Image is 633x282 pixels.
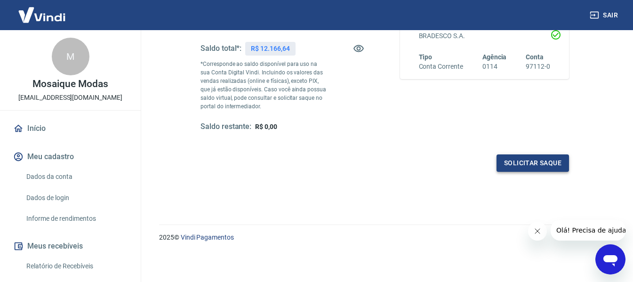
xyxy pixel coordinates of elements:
[482,62,507,72] h6: 0114
[11,146,129,167] button: Meu cadastro
[11,118,129,139] a: Início
[595,244,625,274] iframe: Botão para abrir a janela de mensagens
[200,122,251,132] h5: Saldo restante:
[419,31,551,41] h6: BRADESCO S.A.
[159,233,610,242] p: 2025 ©
[181,234,234,241] a: Vindi Pagamentos
[23,257,129,276] a: Relatório de Recebíveis
[32,79,108,89] p: Mosaique Modas
[52,38,89,75] div: M
[255,123,277,130] span: R$ 0,00
[11,236,129,257] button: Meus recebíveis
[23,209,129,228] a: Informe de rendimentos
[23,167,129,186] a: Dados da conta
[526,62,550,72] h6: 97112-0
[419,53,433,61] span: Tipo
[419,62,463,72] h6: Conta Corrente
[482,53,507,61] span: Agência
[588,7,622,24] button: Sair
[497,154,569,172] button: Solicitar saque
[526,53,544,61] span: Conta
[251,44,289,54] p: R$ 12.166,64
[18,93,122,103] p: [EMAIL_ADDRESS][DOMAIN_NAME]
[200,44,241,53] h5: Saldo total*:
[200,60,328,111] p: *Corresponde ao saldo disponível para uso na sua Conta Digital Vindi. Incluindo os valores das ve...
[11,0,72,29] img: Vindi
[551,220,625,241] iframe: Mensagem da empresa
[23,188,129,208] a: Dados de login
[6,7,79,14] span: Olá! Precisa de ajuda?
[528,222,547,241] iframe: Fechar mensagem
